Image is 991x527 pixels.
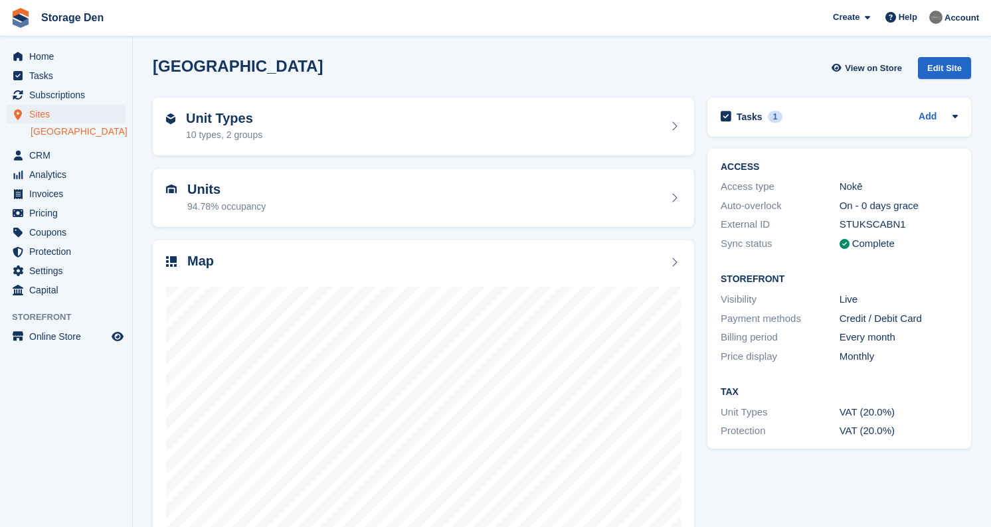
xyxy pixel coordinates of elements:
[7,66,126,85] a: menu
[929,11,943,24] img: Brian Barbour
[29,146,109,165] span: CRM
[11,8,31,28] img: stora-icon-8386f47178a22dfd0bd8f6a31ec36ba5ce8667c1dd55bd0f319d3a0aa187defe.svg
[7,223,126,242] a: menu
[721,236,840,252] div: Sync status
[721,217,840,232] div: External ID
[29,185,109,203] span: Invoices
[7,204,126,222] a: menu
[186,128,262,142] div: 10 types, 2 groups
[7,327,126,346] a: menu
[852,236,895,252] div: Complete
[721,162,958,173] h2: ACCESS
[840,330,958,345] div: Every month
[7,47,126,66] a: menu
[768,111,783,123] div: 1
[31,125,126,138] a: [GEOGRAPHIC_DATA]
[29,165,109,184] span: Analytics
[721,198,840,214] div: Auto-overlock
[187,254,214,269] h2: Map
[166,185,177,194] img: unit-icn-7be61d7bf1b0ce9d3e12c5938cc71ed9869f7b940bace4675aadf7bd6d80202e.svg
[840,179,958,194] div: Nokē
[721,311,840,327] div: Payment methods
[721,387,958,398] h2: Tax
[153,169,694,227] a: Units 94.78% occupancy
[166,113,175,124] img: unit-type-icn-2b2737a686de81e16bb02015468b77c625bbabd49415b5ef34ead5e3b44a266d.svg
[7,281,126,299] a: menu
[29,223,109,242] span: Coupons
[36,7,109,29] a: Storage Den
[918,57,971,84] a: Edit Site
[29,204,109,222] span: Pricing
[166,256,177,267] img: map-icn-33ee37083ee616e46c38cad1a60f524a97daa1e2b2c8c0bc3eb3415660979fc1.svg
[187,200,266,214] div: 94.78% occupancy
[840,217,958,232] div: STUKSCABN1
[7,146,126,165] a: menu
[29,281,109,299] span: Capital
[737,111,763,123] h2: Tasks
[840,423,958,439] div: VAT (20.0%)
[7,185,126,203] a: menu
[7,86,126,104] a: menu
[29,327,109,346] span: Online Store
[29,105,109,123] span: Sites
[29,47,109,66] span: Home
[29,242,109,261] span: Protection
[721,405,840,420] div: Unit Types
[945,11,979,25] span: Account
[7,242,126,261] a: menu
[721,274,958,285] h2: Storefront
[29,86,109,104] span: Subscriptions
[721,179,840,194] div: Access type
[110,329,126,344] a: Preview store
[840,349,958,364] div: Monthly
[918,57,971,79] div: Edit Site
[899,11,917,24] span: Help
[919,110,937,125] a: Add
[721,423,840,439] div: Protection
[830,57,907,79] a: View on Store
[29,66,109,85] span: Tasks
[721,349,840,364] div: Price display
[833,11,859,24] span: Create
[840,198,958,214] div: On - 0 days grace
[7,262,126,280] a: menu
[153,98,694,156] a: Unit Types 10 types, 2 groups
[12,311,132,324] span: Storefront
[153,57,323,75] h2: [GEOGRAPHIC_DATA]
[29,262,109,280] span: Settings
[7,105,126,123] a: menu
[840,292,958,307] div: Live
[840,405,958,420] div: VAT (20.0%)
[721,330,840,345] div: Billing period
[840,311,958,327] div: Credit / Debit Card
[845,62,902,75] span: View on Store
[187,182,266,197] h2: Units
[721,292,840,307] div: Visibility
[7,165,126,184] a: menu
[186,111,262,126] h2: Unit Types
